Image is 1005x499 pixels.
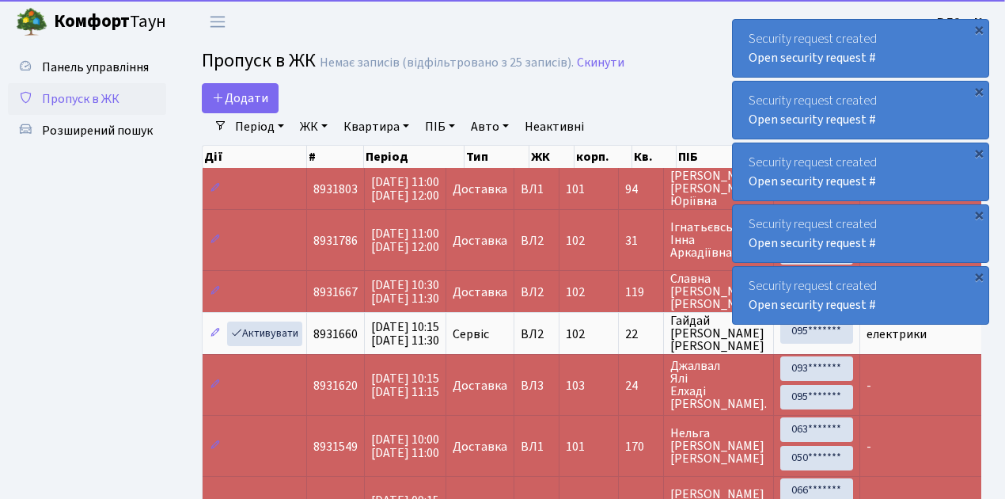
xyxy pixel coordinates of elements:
[521,234,552,247] span: ВЛ2
[971,269,987,284] div: ×
[625,328,657,341] span: 22
[453,234,507,247] span: Доставка
[8,51,166,83] a: Панель управління
[521,328,552,341] span: ВЛ2
[371,173,439,204] span: [DATE] 11:00 [DATE] 12:00
[566,284,585,301] span: 102
[453,440,507,453] span: Доставка
[937,13,986,32] a: ВЛ2 -. К.
[8,115,166,147] a: Розширений пошук
[625,379,657,392] span: 24
[371,276,439,307] span: [DATE] 10:30 [DATE] 11:30
[971,21,987,37] div: ×
[465,113,515,140] a: Авто
[465,146,529,168] th: Тип
[670,427,767,465] span: Нельга [PERSON_NAME] [PERSON_NAME]
[203,146,307,168] th: Дії
[733,20,988,77] div: Security request created
[453,328,489,341] span: Сервіс
[733,205,988,262] div: Security request created
[313,438,358,455] span: 8931549
[198,9,237,35] button: Переключити навігацію
[371,431,439,462] span: [DATE] 10:00 [DATE] 11:00
[566,232,585,249] span: 102
[371,318,439,349] span: [DATE] 10:15 [DATE] 11:30
[575,146,632,168] th: корп.
[202,47,316,74] span: Пропуск в ЖК
[867,377,871,394] span: -
[227,322,302,346] a: Активувати
[419,113,461,140] a: ПІБ
[749,49,876,67] a: Open security request #
[8,83,166,115] a: Пропуск в ЖК
[307,146,364,168] th: #
[670,170,767,208] span: [PERSON_NAME] [PERSON_NAME] Юріївна
[625,286,657,299] span: 119
[566,438,585,455] span: 101
[566,377,585,394] span: 103
[453,183,507,196] span: Доставка
[294,113,334,140] a: ЖК
[733,82,988,139] div: Security request created
[670,272,767,310] span: Славна [PERSON_NAME] [PERSON_NAME]
[677,146,785,168] th: ПІБ
[521,440,552,453] span: ВЛ1
[625,183,657,196] span: 94
[16,6,47,38] img: logo.png
[749,111,876,128] a: Open security request #
[371,225,439,256] span: [DATE] 11:00 [DATE] 12:00
[529,146,575,168] th: ЖК
[670,360,767,410] span: Джалвал Ялі Елхаді [PERSON_NAME].
[313,284,358,301] span: 8931667
[670,314,767,352] span: Гайдай [PERSON_NAME] [PERSON_NAME]
[518,113,590,140] a: Неактивні
[337,113,415,140] a: Квартира
[42,90,119,108] span: Пропуск в ЖК
[867,326,927,343] span: електрики
[625,440,657,453] span: 170
[971,145,987,161] div: ×
[937,13,986,31] b: ВЛ2 -. К.
[54,9,166,36] span: Таун
[371,370,439,401] span: [DATE] 10:15 [DATE] 11:15
[566,326,585,343] span: 102
[54,9,130,34] b: Комфорт
[867,438,871,455] span: -
[521,183,552,196] span: ВЛ1
[749,173,876,190] a: Open security request #
[42,59,149,76] span: Панель управління
[212,90,268,107] span: Додати
[453,379,507,392] span: Доставка
[521,286,552,299] span: ВЛ2
[320,55,574,70] div: Немає записів (відфільтровано з 25 записів).
[749,296,876,314] a: Open security request #
[577,55,624,70] a: Скинути
[42,122,153,139] span: Розширений пошук
[566,181,585,198] span: 101
[229,113,290,140] a: Період
[625,234,657,247] span: 31
[453,286,507,299] span: Доставка
[632,146,677,168] th: Кв.
[749,234,876,252] a: Open security request #
[313,326,358,343] span: 8931660
[202,83,279,113] a: Додати
[313,377,358,394] span: 8931620
[670,221,767,259] span: Ігнатьєвська Інна Аркадіївна
[313,232,358,249] span: 8931786
[733,143,988,200] div: Security request created
[971,207,987,223] div: ×
[733,267,988,324] div: Security request created
[364,146,465,168] th: Період
[313,181,358,198] span: 8931803
[521,379,552,392] span: ВЛ3
[971,83,987,99] div: ×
